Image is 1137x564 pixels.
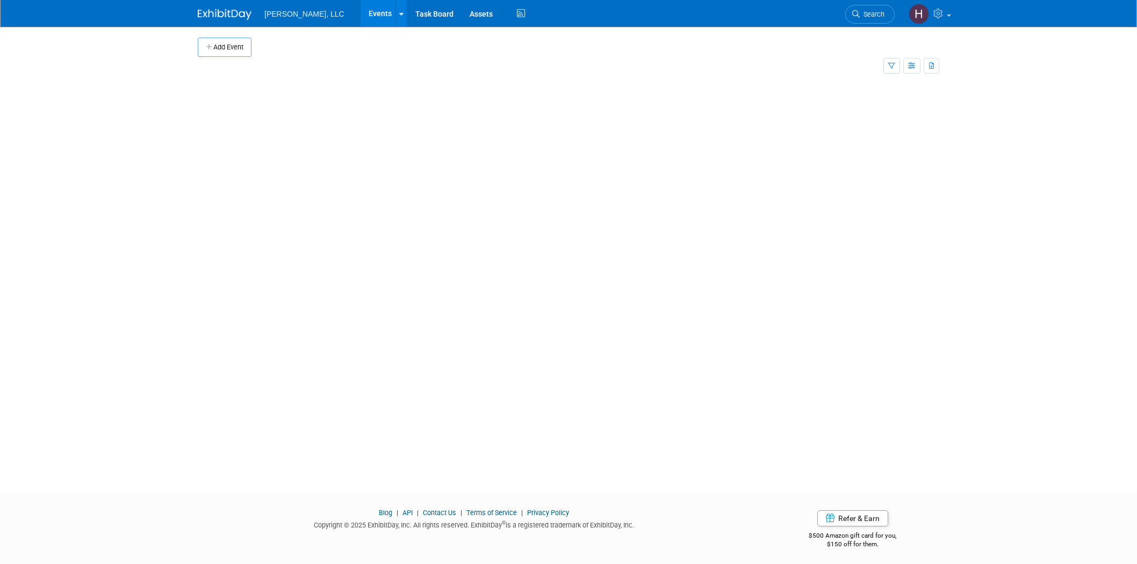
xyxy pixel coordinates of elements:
[414,509,421,517] span: |
[502,520,506,526] sup: ®
[402,509,413,517] a: API
[198,9,251,20] img: ExhibitDay
[860,10,884,18] span: Search
[766,524,940,549] div: $500 Amazon gift card for you,
[527,509,569,517] a: Privacy Policy
[845,5,895,24] a: Search
[198,38,251,57] button: Add Event
[766,540,940,549] div: $150 off for them.
[519,509,526,517] span: |
[379,509,392,517] a: Blog
[466,509,517,517] a: Terms of Service
[394,509,401,517] span: |
[423,509,456,517] a: Contact Us
[909,4,929,24] img: Hannah Mulholland
[264,10,344,18] span: [PERSON_NAME], LLC
[458,509,465,517] span: |
[817,510,888,526] a: Refer & Earn
[198,518,750,530] div: Copyright © 2025 ExhibitDay, Inc. All rights reserved. ExhibitDay is a registered trademark of Ex...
